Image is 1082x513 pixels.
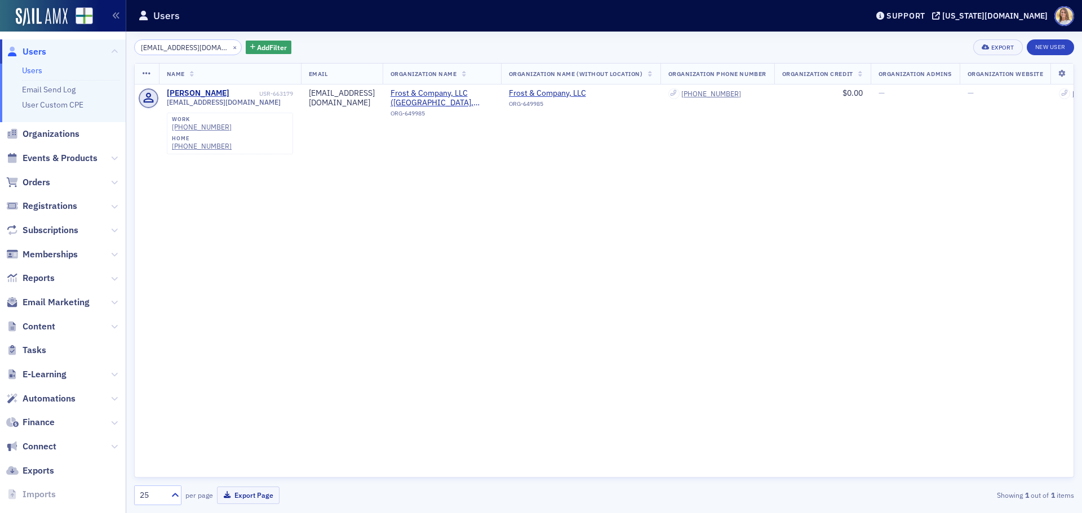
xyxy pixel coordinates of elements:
[167,70,185,78] span: Name
[879,70,952,78] span: Organization Admins
[23,392,76,405] span: Automations
[6,440,56,453] a: Connect
[391,88,493,108] a: Frost & Company, LLC ([GEOGRAPHIC_DATA], [GEOGRAPHIC_DATA])
[172,142,232,150] a: [PHONE_NUMBER]
[932,12,1052,20] button: [US_STATE][DOMAIN_NAME]
[134,39,242,55] input: Search…
[509,88,611,99] a: Frost & Company, LLC
[153,9,180,23] h1: Users
[257,42,287,52] span: Add Filter
[16,8,68,26] img: SailAMX
[22,84,76,95] a: Email Send Log
[968,70,1044,78] span: Organization Website
[681,90,741,98] a: [PHONE_NUMBER]
[23,200,77,212] span: Registrations
[172,116,232,123] div: work
[991,44,1014,51] div: Export
[23,488,56,501] span: Imports
[6,46,46,58] a: Users
[886,11,925,21] div: Support
[6,368,66,381] a: E-Learning
[509,100,611,111] div: ORG-649985
[769,490,1074,500] div: Showing out of items
[6,296,90,309] a: Email Marketing
[1023,490,1031,500] strong: 1
[879,88,885,98] span: —
[6,465,54,477] a: Exports
[23,320,55,333] span: Content
[1027,39,1074,55] a: New User
[842,88,863,98] span: $0.00
[23,465,54,477] span: Exports
[185,490,213,500] label: per page
[6,200,77,212] a: Registrations
[23,46,46,58] span: Users
[140,489,165,501] div: 25
[6,320,55,333] a: Content
[6,176,50,189] a: Orders
[172,123,232,131] a: [PHONE_NUMBER]
[22,65,42,75] a: Users
[6,344,46,356] a: Tasks
[391,110,493,121] div: ORG-649985
[6,152,97,164] a: Events & Products
[668,70,766,78] span: Organization Phone Number
[23,248,78,261] span: Memberships
[23,344,46,356] span: Tasks
[1049,490,1057,500] strong: 1
[172,135,232,142] div: home
[6,224,78,237] a: Subscriptions
[942,11,1048,21] div: [US_STATE][DOMAIN_NAME]
[968,88,974,98] span: —
[76,7,93,25] img: SailAMX
[23,296,90,309] span: Email Marketing
[23,128,79,140] span: Organizations
[782,70,853,78] span: Organization Credit
[23,152,97,164] span: Events & Products
[391,70,457,78] span: Organization Name
[217,487,280,504] button: Export Page
[391,88,493,108] span: Frost & Company, LLC (Birmingham, AL)
[167,88,229,99] a: [PERSON_NAME]
[23,272,55,284] span: Reports
[23,440,56,453] span: Connect
[23,176,50,189] span: Orders
[309,70,328,78] span: Email
[23,368,66,381] span: E-Learning
[309,88,375,108] div: [EMAIL_ADDRESS][DOMAIN_NAME]
[6,248,78,261] a: Memberships
[6,488,56,501] a: Imports
[509,70,643,78] span: Organization Name (Without Location)
[23,416,55,429] span: Finance
[22,100,83,110] a: User Custom CPE
[23,224,78,237] span: Subscriptions
[6,416,55,429] a: Finance
[6,272,55,284] a: Reports
[246,41,292,55] button: AddFilter
[6,128,79,140] a: Organizations
[230,42,240,52] button: ×
[167,98,281,106] span: [EMAIL_ADDRESS][DOMAIN_NAME]
[231,90,293,97] div: USR-663179
[6,392,76,405] a: Automations
[68,7,93,26] a: View Homepage
[973,39,1022,55] button: Export
[1054,6,1074,26] span: Profile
